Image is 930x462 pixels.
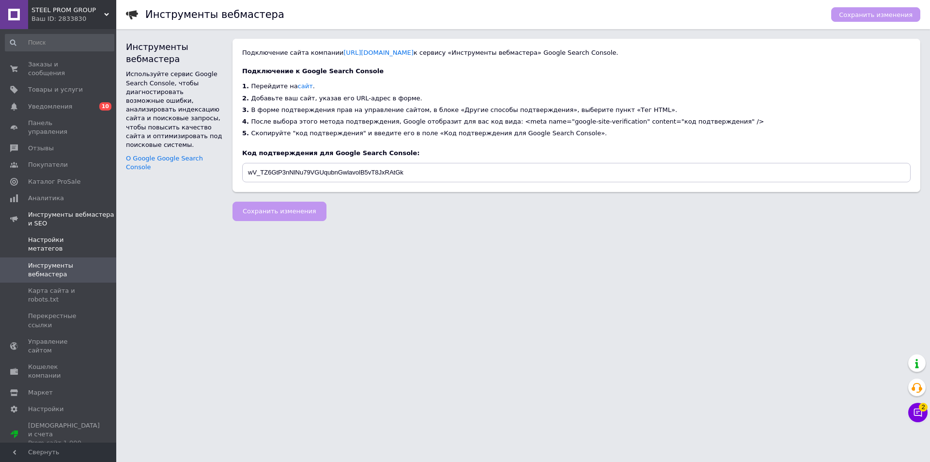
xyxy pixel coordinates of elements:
[28,160,68,169] span: Покупатели
[145,9,284,20] h1: Инструменты вебмастера
[28,405,63,414] span: Настройки
[99,102,111,111] span: 10
[28,236,90,253] span: Настройки метатегов
[908,403,928,422] button: Чат с покупателем2
[28,119,90,136] span: Панель управления
[5,34,114,51] input: Поиск
[28,85,83,94] span: Товары и услуги
[919,403,928,412] span: 2
[28,177,80,186] span: Каталог ProSale
[28,388,53,397] span: Маркет
[28,144,54,153] span: Отзывы
[242,149,911,158] span: Код подтверждения для Google Search Console:
[242,127,911,139] li: Скопируйте "код подтверждения" и введите его в поле «Код подтверждения для Google Search Console».
[242,116,911,127] li: После выбора этого метода подтверждения, Google отобразит для вас код вида: <meta name="google-si...
[28,287,90,304] span: Карта сайта и robots.txt
[242,80,911,92] li: Перейдите на .
[28,421,100,448] span: [DEMOGRAPHIC_DATA] и счета
[28,312,90,329] span: Перекрестные ссылки
[242,67,911,76] div: Подключение к Google Search Console
[28,194,64,203] span: Аналитика
[28,102,72,111] span: Уведомления
[126,70,223,149] div: Используйте сервис Google Search Console, чтобы диагностировать возможные ошибки, анализировать и...
[242,93,911,104] li: Добавьте ваш сайт, указав его URL-адрес в форме.
[242,163,911,182] input: Например: RCDt5CnR1Gh7l1YOCPTx6a4aTIYvmgNmSEX+/ODapqQ=
[28,261,90,279] span: Инструменты вебмастера
[242,48,911,57] div: Подключение сайта компании к сервису «Инструменты вебмастера» Google Search Console.
[31,6,104,15] span: STEEL PROM GROUP
[126,41,223,65] div: Инструменты вебмастера
[28,439,100,447] div: Prom сайт 1 000
[31,15,116,23] div: Ваш ID: 2833830
[298,82,313,90] a: сайт
[126,155,203,171] a: О Google Google Search Console
[28,363,90,380] span: Кошелек компании
[28,210,116,228] span: Инструменты вебмастера и SEO
[28,60,90,78] span: Заказы и сообщения
[28,337,90,355] span: Управление сайтом
[343,49,414,56] a: [URL][DOMAIN_NAME]
[242,104,911,116] li: В форме подтверждения прав на управление сайтом, в блоке «Другие способы подтверждения», выберите...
